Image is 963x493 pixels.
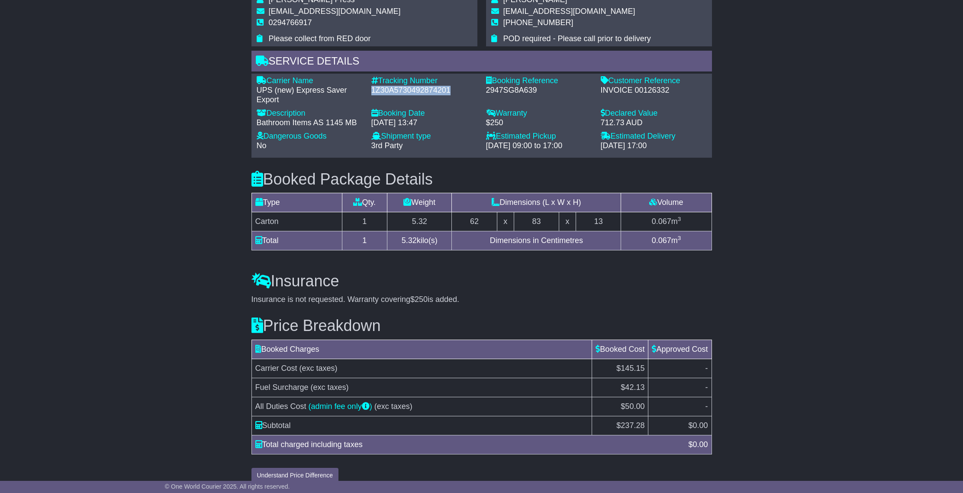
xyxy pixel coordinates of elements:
span: [EMAIL_ADDRESS][DOMAIN_NAME] [269,7,401,16]
span: 5.32 [402,236,417,245]
div: Booking Reference [486,76,592,86]
span: Fuel Surcharge [255,383,309,392]
div: Bathroom Items AS 1145 MB [257,118,363,128]
div: Shipment type [371,132,477,141]
span: [PHONE_NUMBER] [503,18,573,27]
td: Weight [387,193,452,212]
span: [EMAIL_ADDRESS][DOMAIN_NAME] [503,7,635,16]
div: 2947SG8A639 [486,86,592,95]
div: Estimated Pickup [486,132,592,141]
td: Dimensions (L x W x H) [452,193,621,212]
td: $ [592,416,648,435]
span: - [705,383,708,392]
td: m [621,212,712,231]
div: Warranty [486,109,592,118]
span: Carrier Cost [255,364,297,373]
a: (admin fee only) [309,402,372,411]
span: (exc taxes) [374,402,412,411]
span: (exc taxes) [300,364,338,373]
div: 712.73 AUD [601,118,707,128]
span: All Duties Cost [255,402,306,411]
span: $250 [410,295,428,304]
td: Dimensions in Centimetres [452,231,621,250]
td: 1 [342,212,387,231]
span: - [705,402,708,411]
div: Booking Date [371,109,477,118]
div: Carrier Name [257,76,363,86]
div: Dangerous Goods [257,132,363,141]
span: (exc taxes) [311,383,349,392]
td: x [559,212,576,231]
td: 5.32 [387,212,452,231]
span: $50.00 [621,402,644,411]
td: 83 [514,212,559,231]
span: 0.00 [692,440,708,449]
h3: Insurance [251,272,712,290]
span: POD required - Please call prior to delivery [503,34,651,43]
div: [DATE] 17:00 [601,141,707,151]
div: 1Z30A5730492874201 [371,86,477,95]
div: Estimated Delivery [601,132,707,141]
td: $ [648,416,712,435]
div: UPS (new) Express Saver Export [257,86,363,104]
span: $145.15 [616,364,644,373]
div: [DATE] 09:00 to 17:00 [486,141,592,151]
span: 0294766917 [269,18,312,27]
td: Volume [621,193,712,212]
td: Approved Cost [648,340,712,359]
div: Declared Value [601,109,707,118]
span: - [705,364,708,373]
td: kilo(s) [387,231,452,250]
span: 0.067 [652,236,671,245]
td: m [621,231,712,250]
td: Subtotal [251,416,592,435]
div: Total charged including taxes [251,439,684,451]
sup: 3 [678,216,681,222]
td: Carton [251,212,342,231]
td: Total [251,231,342,250]
span: 237.28 [621,421,644,430]
td: Booked Charges [251,340,592,359]
span: Please collect from RED door [269,34,371,43]
td: Type [251,193,342,212]
div: Customer Reference [601,76,707,86]
span: 0.00 [692,421,708,430]
td: x [497,212,514,231]
div: Description [257,109,363,118]
div: Tracking Number [371,76,477,86]
div: [DATE] 13:47 [371,118,477,128]
div: Insurance is not requested. Warranty covering is added. [251,295,712,305]
span: $42.13 [621,383,644,392]
div: $ [684,439,712,451]
td: 1 [342,231,387,250]
span: © One World Courier 2025. All rights reserved. [165,483,290,490]
button: Understand Price Difference [251,468,339,483]
div: INVOICE 00126332 [601,86,707,95]
div: $250 [486,118,592,128]
td: 13 [576,212,621,231]
td: Booked Cost [592,340,648,359]
sup: 3 [678,235,681,241]
td: 62 [452,212,497,231]
h3: Booked Package Details [251,171,712,188]
span: No [257,141,267,150]
h3: Price Breakdown [251,317,712,334]
td: Qty. [342,193,387,212]
span: 0.067 [652,217,671,226]
span: 3rd Party [371,141,403,150]
div: Service Details [251,51,712,74]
